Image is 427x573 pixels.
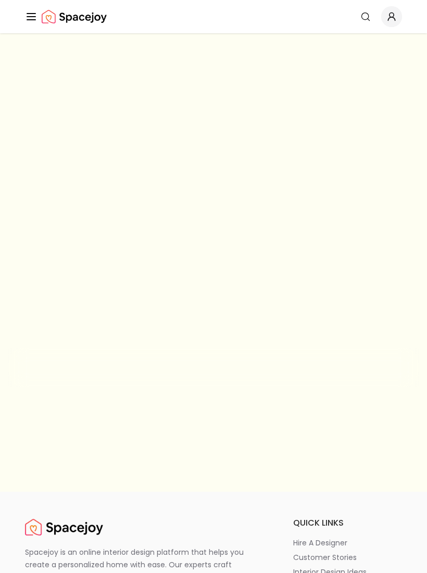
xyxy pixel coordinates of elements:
a: hire a designer [293,538,402,548]
a: Spacejoy [25,517,103,538]
a: customer stories [293,552,402,563]
img: Spacejoy Logo [25,517,103,538]
p: customer stories [293,552,357,563]
p: hire a designer [293,538,347,548]
img: Spacejoy Logo [42,6,107,27]
a: Spacejoy [42,6,107,27]
h6: quick links [293,517,402,529]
